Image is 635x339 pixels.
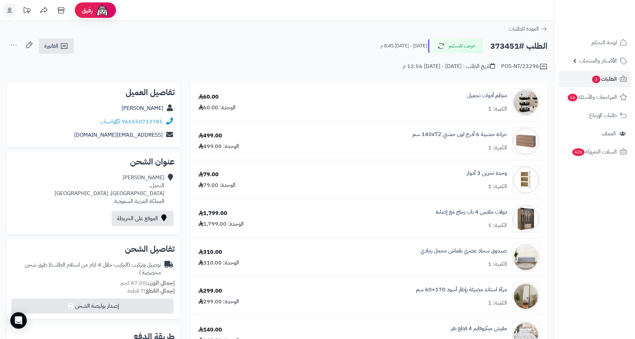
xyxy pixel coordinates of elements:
button: خرجت للتسليم [428,39,483,53]
span: المراجعات والأسئلة [567,92,617,102]
strong: إجمالي القطع: [144,287,175,295]
div: 79.00 [198,171,219,179]
div: الكمية: 1 [488,183,507,191]
span: 426 [572,148,585,156]
a: الفاتورة [39,38,74,54]
div: الكمية: 1 [488,299,507,307]
h2: تفاصيل الشحن [12,245,175,253]
div: الكمية: 1 [488,105,507,113]
img: logo-2.png [588,19,628,34]
div: 1,799.00 [198,210,227,217]
h2: تفاصيل العميل [12,88,175,97]
div: الوحدة: 1,799.00 [198,220,244,228]
img: ai-face.png [95,3,109,17]
div: Open Intercom Messenger [10,312,27,329]
div: الوحدة: 310.00 [198,259,239,267]
h2: عنوان الشحن [12,158,175,166]
a: منظم أدوات تجميل [467,92,507,100]
a: دولاب ملابس 4 باب زجاج مع إضاءة [436,208,507,216]
a: مفرش ميكروفايبر 4 قطع نفر [451,325,507,332]
div: الوحدة: 499.00 [198,143,239,150]
a: الموقع على الخريطة [112,211,174,226]
a: صندوق سجاد عصري بقماش مخمل رمادي [420,247,507,255]
a: طلبات الإرجاع [559,107,631,124]
div: 310.00 [198,248,222,256]
a: العودة للطلبات [509,25,547,33]
div: [PERSON_NAME] النخيل، [GEOGRAPHIC_DATA]، [GEOGRAPHIC_DATA] المملكة العربية السعودية [55,174,164,205]
img: 1753266186-1-90x90.jpg [512,244,539,271]
small: 7 قطعة [127,287,175,295]
a: السلات المتروكة426 [559,144,631,160]
small: 87.00 كجم [120,279,175,287]
div: الوحدة: 299.00 [198,298,239,306]
a: خزانة خشبية 6 أدرج لون خشبي 140x72 سم [413,131,507,138]
a: تحديثات المنصة [18,3,35,19]
span: ( طرق شحن مخصصة ) [25,261,161,277]
a: [PERSON_NAME] [122,104,163,112]
img: 1752058398-1(9)-90x90.jpg [512,127,539,155]
img: 1742132386-110103010021.1-90x90.jpg [512,205,539,233]
a: 966550713785 [122,117,163,126]
span: 3 [592,76,600,83]
img: 1738071812-110107010066-90x90.jpg [512,166,539,194]
span: 16 [568,94,577,101]
a: مرآة استاند مضيئة بإطار أسود 170×60 سم [416,286,507,294]
div: 299.00 [198,287,222,295]
div: الوحدة: 60.00 [198,104,235,112]
strong: إجمالي الوزن: [146,279,175,287]
span: الأقسام والمنتجات [579,56,617,66]
div: 60.00 [198,93,219,101]
div: POS-NT/23296 [501,63,547,71]
a: لوحة التحكم [559,34,631,51]
button: إصدار بوليصة الشحن [11,298,174,314]
a: وحدة تخزين 3 أدوار [467,169,507,177]
img: 1753775987-1-90x90.jpg [512,283,539,310]
div: 140.00 [198,326,222,334]
span: العملاء [602,129,616,138]
div: الوحدة: 79.00 [198,181,235,189]
a: العملاء [559,125,631,142]
span: رفيق [82,6,93,14]
span: العودة للطلبات [509,25,539,33]
a: [EMAIL_ADDRESS][DOMAIN_NAME] [74,131,163,139]
span: طلبات الإرجاع [589,111,617,120]
div: الكمية: 1 [488,260,507,268]
span: الطلبات [591,74,617,84]
img: 1756024722-110316010065-90x90.jpg [512,89,539,116]
a: المراجعات والأسئلة16 [559,89,631,105]
h2: الطلب #373451 [490,39,547,53]
div: توصيل وتركيب (التركيب خلال 4 ايام من استلام الطلب) [12,261,161,277]
a: الطلبات3 [559,71,631,87]
div: 499.00 [198,132,222,140]
span: السلات المتروكة [571,147,617,157]
div: الكمية: 1 [488,144,507,152]
div: تاريخ الطلب : [DATE] - [DATE] 12:56 م [403,63,495,70]
a: واتساب [100,117,120,126]
div: الكمية: 1 [488,222,507,229]
small: [DATE] - [DATE] 8:45 م [380,43,427,49]
span: لوحة التحكم [591,38,617,47]
span: الفاتورة [44,42,58,50]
